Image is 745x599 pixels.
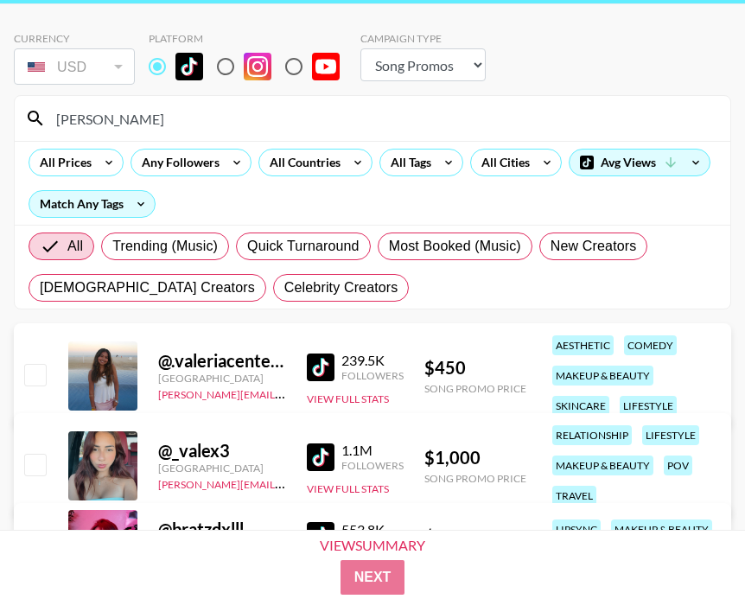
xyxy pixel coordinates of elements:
[17,52,131,82] div: USD
[312,53,340,80] img: YouTube
[664,456,692,475] div: pov
[247,236,360,257] span: Quick Turnaround
[158,475,496,491] a: [PERSON_NAME][EMAIL_ADDRESS][PERSON_NAME][DOMAIN_NAME]
[307,354,334,381] img: TikTok
[380,150,435,175] div: All Tags
[175,53,203,80] img: TikTok
[29,150,95,175] div: All Prices
[158,462,286,475] div: [GEOGRAPHIC_DATA]
[659,513,724,578] iframe: Drift Widget Chat Controller
[552,366,653,386] div: makeup & beauty
[552,335,614,355] div: aesthetic
[624,335,677,355] div: comedy
[307,392,389,405] button: View Full Stats
[307,482,389,495] button: View Full Stats
[307,443,334,471] img: TikTok
[620,396,677,416] div: lifestyle
[341,521,404,538] div: 553.8K
[149,32,353,45] div: Platform
[158,440,286,462] div: @ _valex3
[552,425,632,445] div: relationship
[305,538,440,553] div: View Summary
[131,150,223,175] div: Any Followers
[14,45,135,88] div: Currency is locked to USD
[244,53,271,80] img: Instagram
[424,357,526,379] div: $ 450
[389,236,521,257] span: Most Booked (Music)
[112,236,218,257] span: Trending (Music)
[570,150,710,175] div: Avg Views
[259,150,344,175] div: All Countries
[341,352,404,369] div: 239.5K
[341,459,404,472] div: Followers
[158,519,286,540] div: @ bratzdxlll
[642,425,699,445] div: lifestyle
[29,191,155,217] div: Match Any Tags
[551,236,637,257] span: New Creators
[552,519,601,539] div: lipsync
[552,396,609,416] div: skincare
[424,472,526,485] div: Song Promo Price
[284,277,398,298] span: Celebrity Creators
[40,277,255,298] span: [DEMOGRAPHIC_DATA] Creators
[46,105,720,132] input: Search by User Name
[424,447,526,468] div: $ 1,000
[158,350,286,372] div: @ .valeriacenteno
[552,486,596,506] div: travel
[158,372,286,385] div: [GEOGRAPHIC_DATA]
[307,522,334,550] img: TikTok
[424,526,526,547] div: $ 400
[424,382,526,395] div: Song Promo Price
[14,32,135,45] div: Currency
[471,150,533,175] div: All Cities
[67,236,83,257] span: All
[360,32,486,45] div: Campaign Type
[341,369,404,382] div: Followers
[158,385,414,401] a: [PERSON_NAME][EMAIL_ADDRESS][DOMAIN_NAME]
[341,560,405,595] button: Next
[552,456,653,475] div: makeup & beauty
[341,442,404,459] div: 1.1M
